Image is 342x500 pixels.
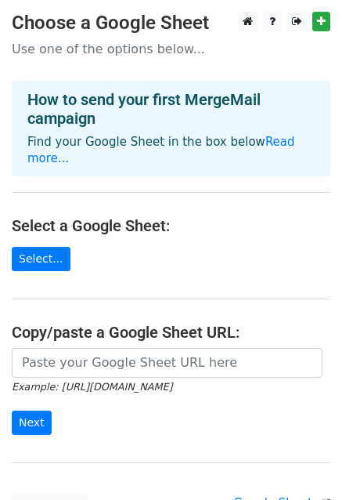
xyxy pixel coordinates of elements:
[12,216,330,235] h4: Select a Google Sheet:
[27,134,315,167] p: Find your Google Sheet in the box below
[12,381,172,393] small: Example: [URL][DOMAIN_NAME]
[12,12,330,34] h3: Choose a Google Sheet
[12,323,330,342] h4: Copy/paste a Google Sheet URL:
[12,247,70,271] a: Select...
[12,348,322,378] input: Paste your Google Sheet URL here
[27,135,295,165] a: Read more...
[12,41,330,57] p: Use one of the options below...
[27,90,315,128] h4: How to send your first MergeMail campaign
[12,411,52,435] input: Next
